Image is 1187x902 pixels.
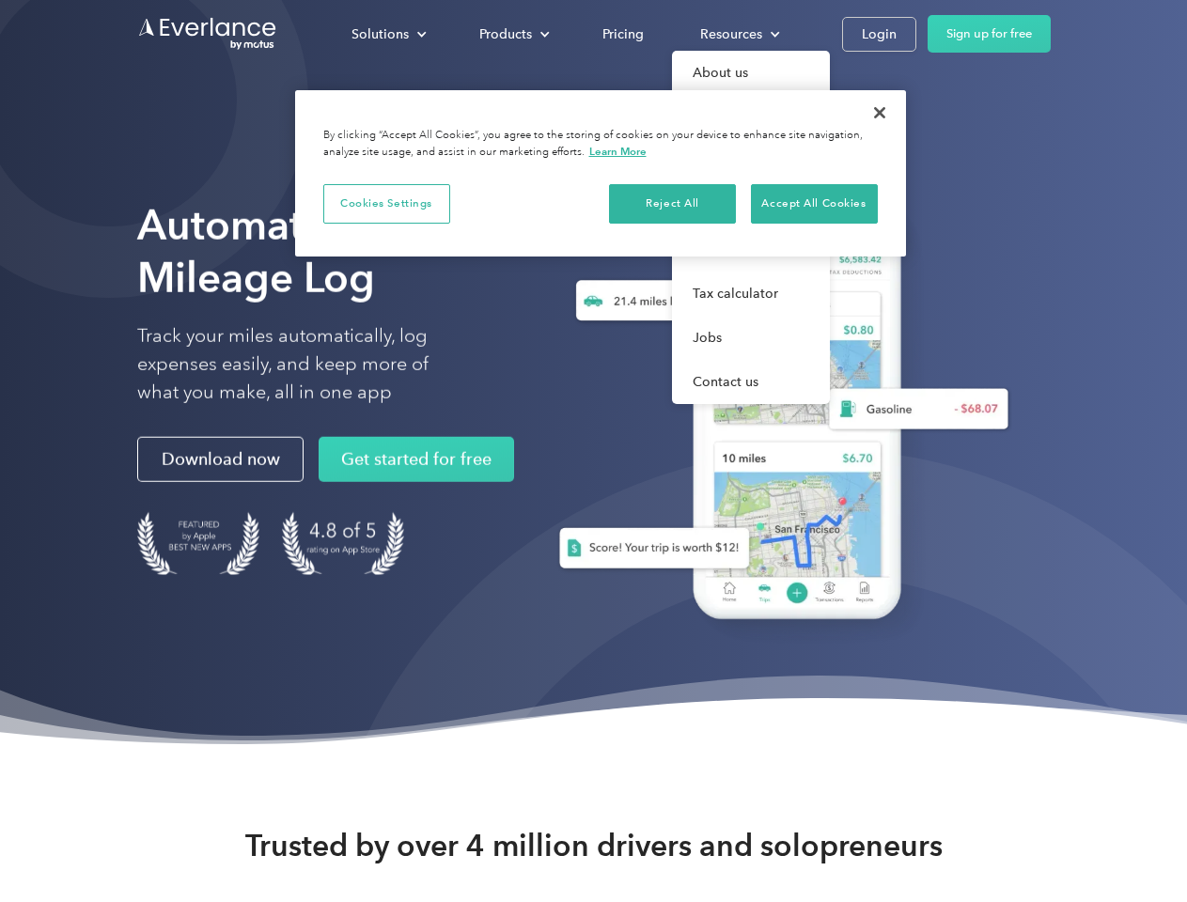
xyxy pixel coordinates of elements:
[672,316,830,360] a: Jobs
[323,184,450,224] button: Cookies Settings
[589,145,647,158] a: More information about your privacy, opens in a new tab
[351,23,409,46] div: Solutions
[862,23,897,46] div: Login
[137,512,259,575] img: Badge for Featured by Apple Best New Apps
[584,18,663,51] a: Pricing
[245,827,943,864] strong: Trusted by over 4 million drivers and solopreneurs
[672,51,830,95] a: About us
[282,512,404,575] img: 4.9 out of 5 stars on the app store
[529,179,1023,647] img: Everlance, mileage tracker app, expense tracking app
[333,18,442,51] div: Solutions
[681,18,795,51] div: Resources
[672,360,830,404] a: Contact us
[295,90,906,257] div: Privacy
[672,51,830,404] nav: Resources
[609,184,736,224] button: Reject All
[751,184,878,224] button: Accept All Cookies
[602,23,644,46] div: Pricing
[137,437,304,482] a: Download now
[700,23,762,46] div: Resources
[137,322,473,407] p: Track your miles automatically, log expenses easily, and keep more of what you make, all in one app
[295,90,906,257] div: Cookie banner
[137,16,278,52] a: Go to homepage
[842,17,916,52] a: Login
[928,15,1051,53] a: Sign up for free
[859,92,900,133] button: Close
[672,272,830,316] a: Tax calculator
[479,23,532,46] div: Products
[323,128,878,161] div: By clicking “Accept All Cookies”, you agree to the storing of cookies on your device to enhance s...
[319,437,514,482] a: Get started for free
[461,18,565,51] div: Products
